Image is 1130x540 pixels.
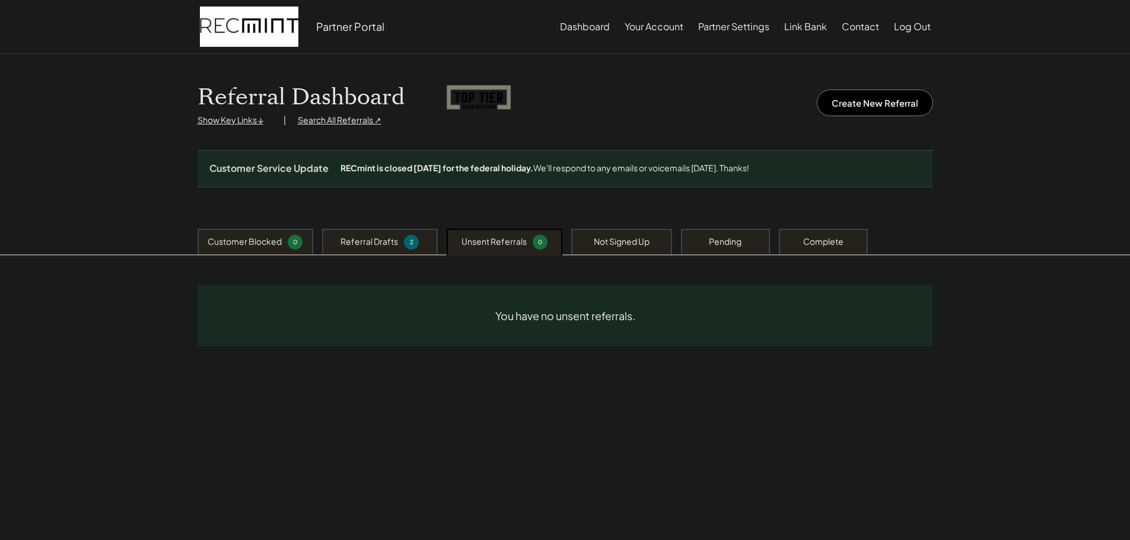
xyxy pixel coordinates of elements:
h1: Referral Dashboard [198,84,405,111]
div: 2 [406,238,417,247]
button: Partner Settings [698,15,769,39]
button: Log Out [894,15,931,39]
div: Not Signed Up [594,236,650,248]
button: Dashboard [560,15,610,39]
div: You have no unsent referrals. [495,309,635,322]
button: Contact [842,15,879,39]
div: Show Key Links ↓ [198,114,272,126]
div: Customer Service Update [209,162,329,175]
img: recmint-logotype%403x.png [200,7,298,47]
img: top-tier-logo.png [446,85,511,110]
strong: RECmint is closed [DATE] for the federal holiday. [340,162,533,173]
div: We'll respond to any emails or voicemails [DATE]. Thanks! [340,162,921,174]
div: Customer Blocked [208,236,282,248]
div: 0 [534,238,546,247]
div: Search All Referrals ↗ [298,114,381,126]
button: Link Bank [784,15,827,39]
div: | [284,114,286,126]
button: Your Account [625,15,683,39]
div: Complete [803,236,843,248]
div: Partner Portal [316,20,384,33]
div: 0 [289,238,301,247]
div: Referral Drafts [340,236,398,248]
button: Create New Referral [817,90,933,116]
div: Unsent Referrals [461,236,527,248]
div: Pending [709,236,741,248]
